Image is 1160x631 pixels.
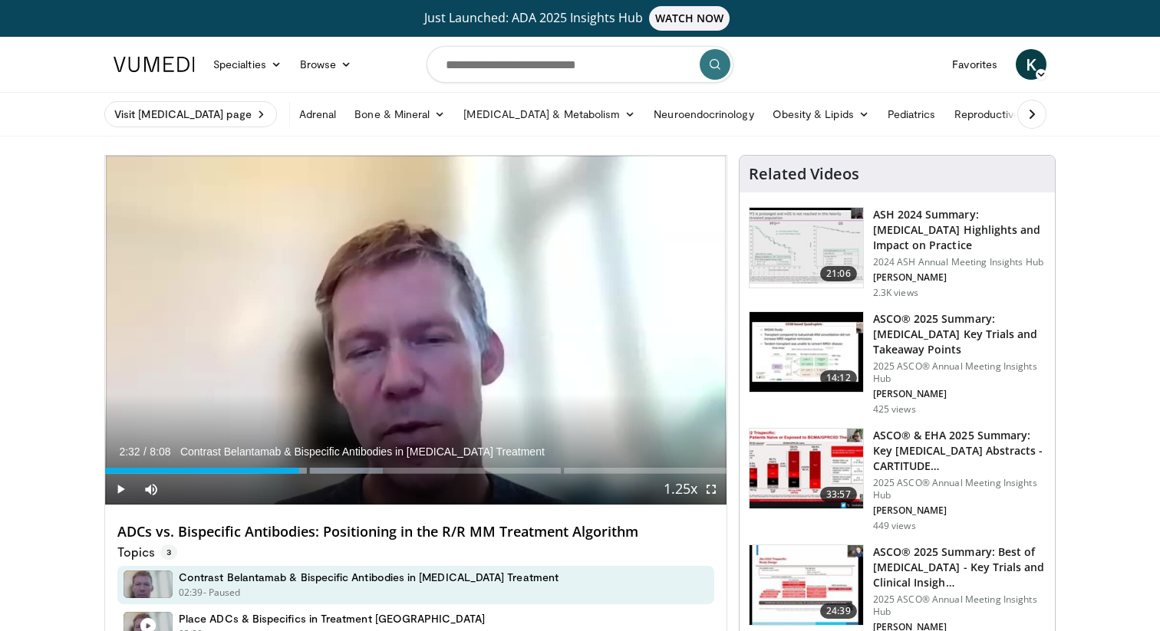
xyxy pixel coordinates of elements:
[873,207,1046,253] h3: ASH 2024 Summary: [MEDICAL_DATA] Highlights and Impact on Practice
[290,99,346,130] a: Adrenal
[873,311,1046,357] h3: ASCO® 2025 Summary: [MEDICAL_DATA] Key Trials and Takeaway Points
[179,612,485,626] h4: Place ADCs & Bispecifics in Treatment [GEOGRAPHIC_DATA]
[943,49,1007,80] a: Favorites
[649,6,730,31] span: WATCH NOW
[873,256,1046,268] p: 2024 ASH Annual Meeting Insights Hub
[1016,49,1046,80] a: K
[820,603,857,619] span: 24:39
[143,445,147,458] span: /
[427,46,733,83] input: Search topics, interventions
[179,570,559,584] h4: Contrast Belantamab & Bispecific Antibodies in [MEDICAL_DATA] Treatment
[179,586,203,600] p: 02:39
[873,520,916,532] p: 449 views
[873,271,1046,284] p: [PERSON_NAME]
[117,524,714,541] h4: ADCs vs. Bispecific Antibodies: Positioning in the R/R MM Treatment Algorithm
[763,99,878,130] a: Obesity & Lipids
[750,545,863,625] img: df6c3242-74e8-4180-bf64-4f2da6a38997.150x105_q85_crop-smart_upscale.jpg
[119,445,140,458] span: 2:32
[150,445,170,458] span: 8:08
[116,6,1044,31] a: Just Launched: ADA 2025 Insights HubWATCH NOW
[878,99,945,130] a: Pediatrics
[873,428,1046,474] h3: ASCO® & EHA 2025 Summary: Key [MEDICAL_DATA] Abstracts - CARTITUDE…
[750,429,863,508] img: b5824bf4-ad3f-4a56-b96a-0cee3537230d.150x105_q85_crop-smart_upscale.jpg
[204,49,291,80] a: Specialties
[873,544,1046,590] h3: ASCO® 2025 Summary: Best of [MEDICAL_DATA] - Key Trials and Clinical Insigh…
[820,487,857,502] span: 33:57
[291,49,361,80] a: Browse
[873,593,1046,618] p: 2025 ASCO® Annual Meeting Insights Hub
[873,504,1046,517] p: [PERSON_NAME]
[180,445,545,458] span: Contrast Belantamab & Bispecific Antibodies in [MEDICAL_DATA] Treatment
[104,101,277,127] a: Visit [MEDICAL_DATA] page
[873,388,1046,400] p: [PERSON_NAME]
[820,370,857,386] span: 14:12
[749,207,1046,299] a: 21:06 ASH 2024 Summary: [MEDICAL_DATA] Highlights and Impact on Practice 2024 ASH Annual Meeting ...
[945,99,1030,130] a: Reproductive
[696,474,727,504] button: Fullscreen
[114,57,195,72] img: VuMedi Logo
[873,287,918,299] p: 2.3K views
[644,99,763,130] a: Neuroendocrinology
[820,266,857,281] span: 21:06
[105,468,727,474] div: Progress Bar
[873,477,1046,501] p: 2025 ASCO® Annual Meeting Insights Hub
[203,586,241,600] p: - Paused
[345,99,454,130] a: Bone & Mineral
[749,165,859,183] h4: Related Videos
[105,474,136,504] button: Play
[105,156,727,505] video-js: Video Player
[454,99,644,130] a: [MEDICAL_DATA] & Metabolism
[750,312,863,392] img: 7285ccaf-13c6-4078-8c02-25548bb19810.150x105_q85_crop-smart_upscale.jpg
[160,544,177,560] span: 3
[873,360,1046,385] p: 2025 ASCO® Annual Meeting Insights Hub
[665,474,696,504] button: Playback Rate
[749,428,1046,532] a: 33:57 ASCO® & EHA 2025 Summary: Key [MEDICAL_DATA] Abstracts - CARTITUDE… 2025 ASCO® Annual Meeti...
[873,403,916,416] p: 425 views
[749,311,1046,416] a: 14:12 ASCO® 2025 Summary: [MEDICAL_DATA] Key Trials and Takeaway Points 2025 ASCO® Annual Meeting...
[136,474,166,504] button: Mute
[117,544,177,560] p: Topics
[750,208,863,288] img: 261cbb63-91cb-4edb-8a5a-c03d1dca5769.150x105_q85_crop-smart_upscale.jpg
